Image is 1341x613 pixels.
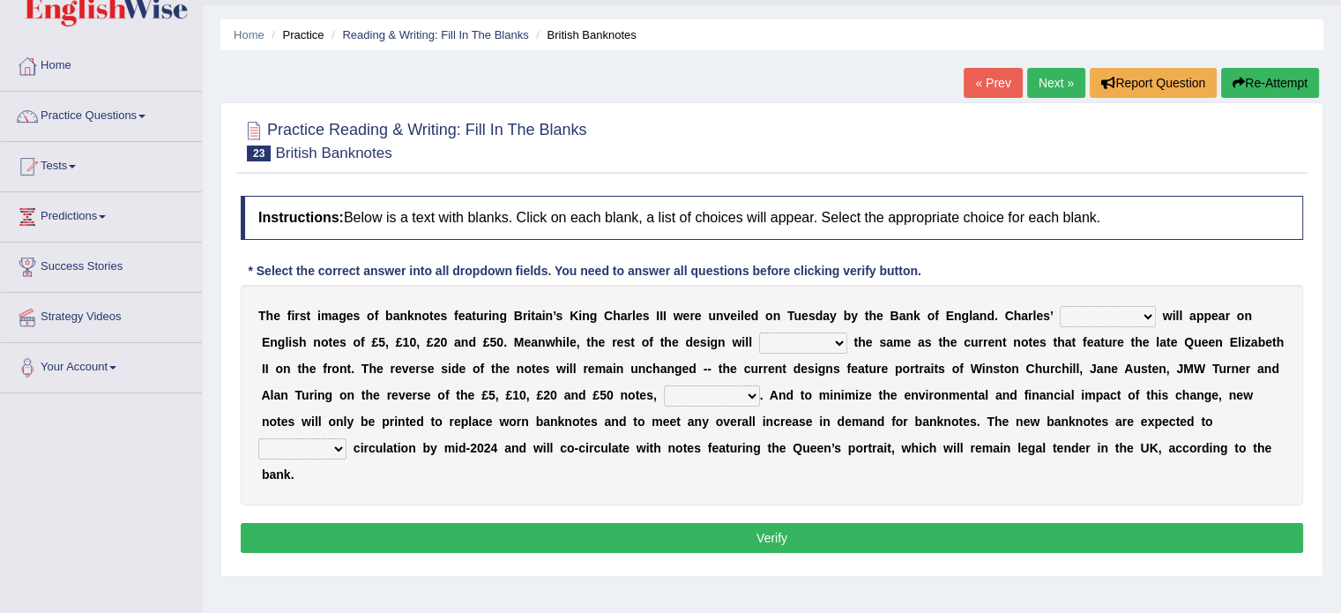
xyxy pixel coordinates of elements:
[527,309,531,323] b: i
[707,335,711,349] b: i
[1,343,202,387] a: Your Account
[613,309,621,323] b: h
[339,335,346,349] b: s
[556,362,566,376] b: w
[476,309,484,323] b: u
[532,26,636,43] li: British Banknotes
[612,335,616,349] b: r
[441,362,448,376] b: s
[695,309,702,323] b: e
[1208,335,1215,349] b: e
[297,362,302,376] b: t
[285,335,288,349] b: l
[1,41,202,86] a: Home
[1002,335,1007,349] b: t
[489,335,496,349] b: 5
[353,335,361,349] b: o
[499,309,507,323] b: g
[1179,309,1182,323] b: l
[1083,335,1087,349] b: f
[980,309,987,323] b: n
[1032,335,1039,349] b: e
[995,309,998,323] b: .
[1004,309,1013,323] b: C
[1218,309,1226,323] b: a
[935,309,939,323] b: f
[351,362,354,376] b: .
[570,362,573,376] b: l
[234,28,264,41] a: Home
[395,362,402,376] b: e
[454,335,461,349] b: a
[517,362,525,376] b: n
[523,309,527,323] b: r
[472,309,476,323] b: t
[542,362,549,376] b: s
[496,335,503,349] b: 0
[265,362,269,376] b: I
[440,309,447,323] b: s
[745,335,749,349] b: l
[700,335,707,349] b: s
[718,335,726,349] b: n
[664,335,672,349] b: h
[983,335,987,349] b: r
[886,335,893,349] b: a
[1265,335,1272,349] b: e
[765,309,773,323] b: o
[928,309,935,323] b: o
[1112,335,1116,349] b: r
[1043,309,1050,323] b: s
[524,362,532,376] b: o
[1021,309,1028,323] b: a
[617,335,624,349] b: e
[749,335,752,349] b: l
[573,362,577,376] b: l
[683,309,690,323] b: e
[1171,335,1178,349] b: e
[1,243,202,287] a: Success Stories
[555,309,562,323] b: s
[376,362,384,376] b: e
[1,92,202,136] a: Practice Questions
[403,335,410,349] b: 1
[1230,335,1238,349] b: E
[409,335,416,349] b: 0
[1,142,202,186] a: Tests
[1135,335,1143,349] b: h
[300,309,307,323] b: s
[241,523,1303,553] button: Verify
[375,309,379,323] b: f
[741,335,745,349] b: i
[577,335,580,349] b: ,
[844,309,852,323] b: b
[1215,335,1223,349] b: n
[332,309,339,323] b: a
[1053,335,1057,349] b: t
[582,309,590,323] b: n
[346,362,351,376] b: t
[1194,335,1202,349] b: u
[262,335,270,349] b: E
[663,309,667,323] b: I
[385,335,389,349] b: ,
[853,335,858,349] b: t
[313,335,321,349] b: n
[964,335,971,349] b: c
[328,335,332,349] b: t
[816,309,823,323] b: d
[964,68,1022,98] a: « Prev
[566,335,570,349] b: l
[689,309,694,323] b: r
[723,309,730,323] b: v
[361,362,369,376] b: T
[1203,309,1211,323] b: p
[987,335,995,349] b: e
[1036,309,1043,323] b: e
[275,145,391,161] small: British Banknotes
[570,335,577,349] b: e
[429,309,434,323] b: t
[451,362,459,376] b: d
[421,309,429,323] b: o
[808,309,816,323] b: s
